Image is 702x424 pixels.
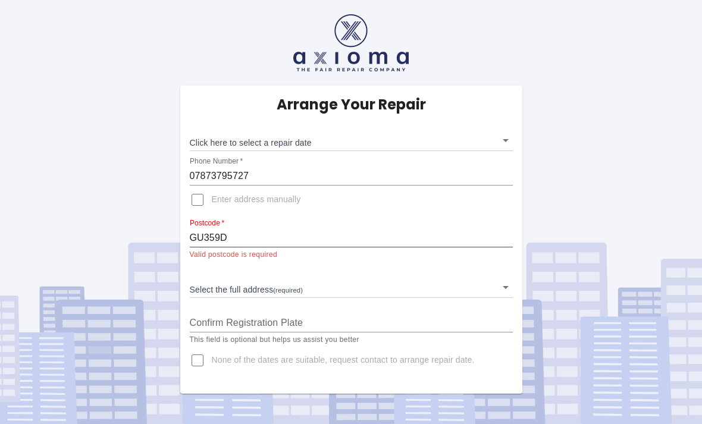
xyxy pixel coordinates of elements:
[190,218,224,228] label: Postcode
[190,334,513,346] p: This field is optional but helps us assist you better
[277,95,426,114] h5: Arrange Your Repair
[293,14,409,71] img: axioma
[212,354,475,366] span: None of the dates are suitable, request contact to arrange repair date.
[212,194,301,206] span: Enter address manually
[190,249,513,261] p: Valid postcode is required
[190,156,243,167] label: Phone Number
